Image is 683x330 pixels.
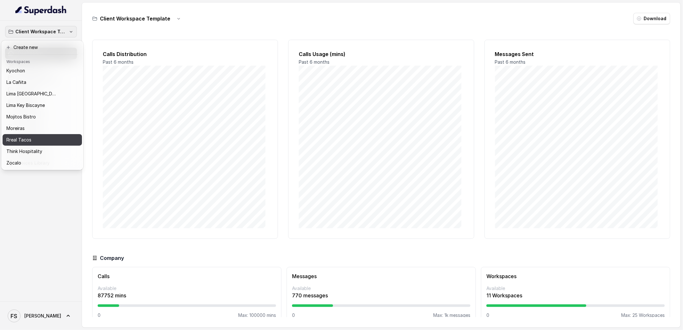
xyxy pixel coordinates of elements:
[6,159,21,167] p: Zocalo
[6,148,42,155] p: Think Hospitality
[6,125,25,132] p: Moreiras
[6,67,25,75] p: Kyochon
[1,40,83,170] div: Client Workspace Template
[6,78,26,86] p: La Cañita
[5,26,77,37] button: Client Workspace Template
[3,42,82,53] button: Create new
[6,113,36,121] p: Mojitos Bistro
[3,56,82,66] header: Workspaces
[6,101,45,109] p: Lima Key Biscayne
[15,28,67,36] p: Client Workspace Template
[6,136,31,144] p: Rreal Tacos
[6,90,58,98] p: Lima [GEOGRAPHIC_DATA]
